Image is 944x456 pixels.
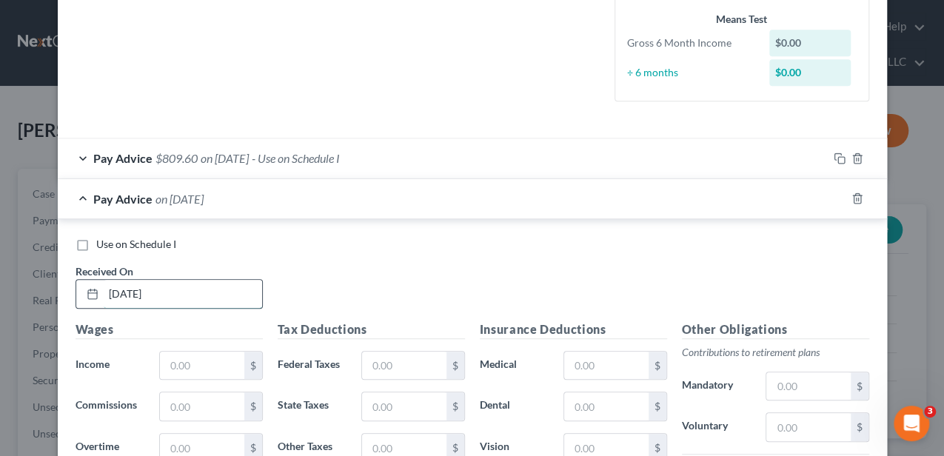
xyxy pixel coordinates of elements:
[160,392,244,420] input: 0.00
[76,321,263,339] h5: Wages
[851,372,868,400] div: $
[244,352,262,380] div: $
[649,352,666,380] div: $
[362,352,446,380] input: 0.00
[93,192,153,206] span: Pay Advice
[278,321,465,339] h5: Tax Deductions
[446,392,464,420] div: $
[564,352,648,380] input: 0.00
[446,352,464,380] div: $
[93,151,153,165] span: Pay Advice
[894,406,929,441] iframe: Intercom live chat
[68,392,153,421] label: Commissions
[252,151,340,165] span: - Use on Schedule I
[769,30,851,56] div: $0.00
[766,372,850,400] input: 0.00
[362,392,446,420] input: 0.00
[769,59,851,86] div: $0.00
[201,151,249,165] span: on [DATE]
[76,265,133,278] span: Received On
[766,413,850,441] input: 0.00
[627,12,857,27] div: Means Test
[620,36,763,50] div: Gross 6 Month Income
[564,392,648,420] input: 0.00
[480,321,667,339] h5: Insurance Deductions
[104,280,262,308] input: MM/DD/YYYY
[160,352,244,380] input: 0.00
[472,351,557,380] label: Medical
[682,345,869,360] p: Contributions to retirement plans
[674,412,759,442] label: Voluntary
[851,413,868,441] div: $
[620,65,763,80] div: ÷ 6 months
[682,321,869,339] h5: Other Obligations
[76,358,110,370] span: Income
[155,151,198,165] span: $809.60
[155,192,204,206] span: on [DATE]
[649,392,666,420] div: $
[96,238,176,250] span: Use on Schedule I
[674,372,759,401] label: Mandatory
[270,351,355,380] label: Federal Taxes
[472,392,557,421] label: Dental
[270,392,355,421] label: State Taxes
[244,392,262,420] div: $
[924,406,936,418] span: 3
